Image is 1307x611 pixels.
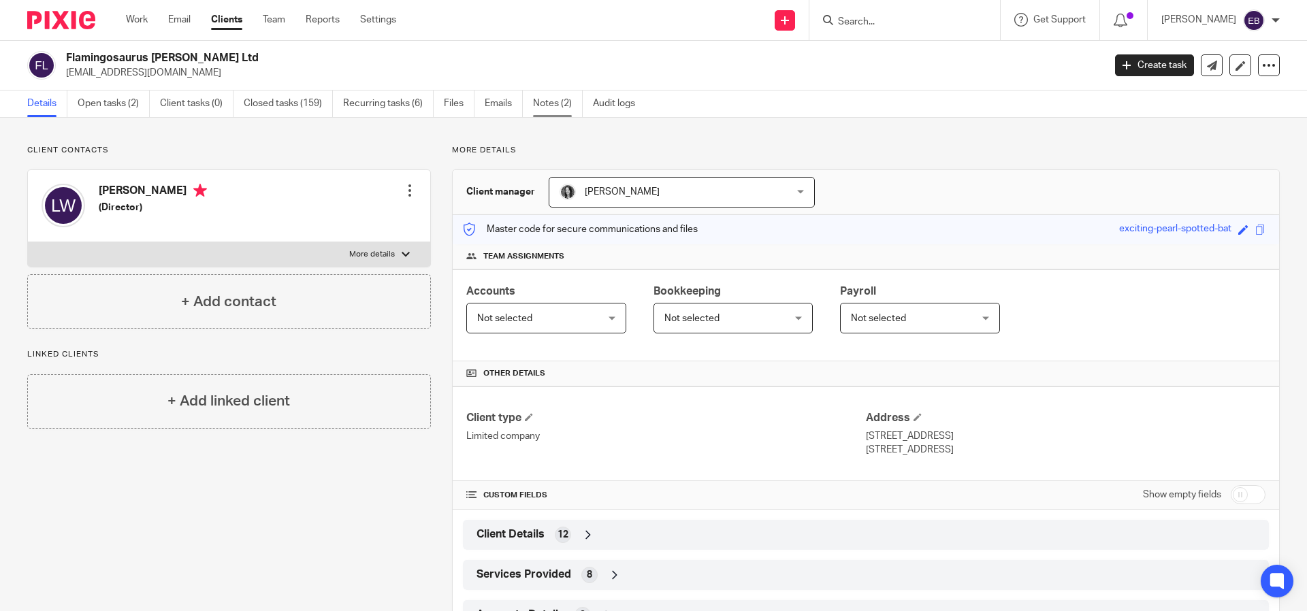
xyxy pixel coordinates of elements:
p: [EMAIL_ADDRESS][DOMAIN_NAME] [66,66,1095,80]
h4: [PERSON_NAME] [99,184,207,201]
p: [PERSON_NAME] [1161,13,1236,27]
img: svg%3E [1243,10,1265,31]
i: Primary [193,184,207,197]
p: Client contacts [27,145,431,156]
a: Files [444,90,474,117]
a: Clients [211,13,242,27]
span: 8 [587,568,592,582]
img: svg%3E [42,184,85,227]
span: Not selected [664,314,720,323]
span: Get Support [1033,15,1086,24]
a: Recurring tasks (6) [343,90,434,117]
p: Linked clients [27,349,431,360]
h4: + Add contact [181,291,276,312]
span: Payroll [840,286,876,297]
h4: Client type [466,411,866,425]
span: [PERSON_NAME] [585,187,660,197]
img: svg%3E [27,51,56,80]
img: brodie%203%20small.jpg [560,184,576,200]
span: Not selected [477,314,532,323]
h4: Address [866,411,1265,425]
a: Email [168,13,191,27]
a: Create task [1115,54,1194,76]
a: Audit logs [593,90,645,117]
p: More details [452,145,1280,156]
h5: (Director) [99,201,207,214]
a: Closed tasks (159) [244,90,333,117]
span: Other details [483,368,545,379]
p: Master code for secure communications and files [463,222,698,236]
img: Pixie [27,11,95,29]
h4: + Add linked client [167,391,290,412]
a: Open tasks (2) [78,90,150,117]
p: [STREET_ADDRESS] [866,443,1265,457]
span: Bookkeeping [653,286,721,297]
p: Limited company [466,429,866,443]
span: 12 [558,528,568,542]
h3: Client manager [466,185,535,199]
h4: CUSTOM FIELDS [466,490,866,501]
a: Emails [485,90,523,117]
input: Search [837,16,959,29]
a: Client tasks (0) [160,90,233,117]
a: Reports [306,13,340,27]
span: Not selected [851,314,906,323]
p: [STREET_ADDRESS] [866,429,1265,443]
label: Show empty fields [1143,488,1221,501]
span: Accounts [466,286,515,297]
a: Settings [360,13,396,27]
span: Services Provided [477,567,571,582]
span: Team assignments [483,251,564,262]
div: exciting-pearl-spotted-bat [1119,222,1231,237]
span: Client Details [477,527,545,542]
a: Team [263,13,285,27]
a: Work [126,13,148,27]
a: Details [27,90,67,117]
a: Notes (2) [533,90,583,117]
p: More details [349,249,395,260]
h2: Flamingosaurus [PERSON_NAME] Ltd [66,51,889,65]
